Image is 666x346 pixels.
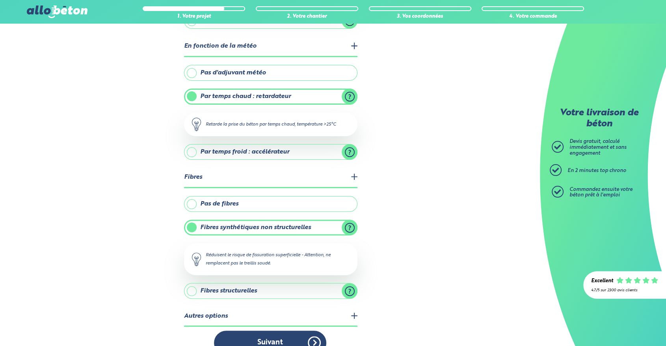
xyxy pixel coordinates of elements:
[184,220,357,235] label: Fibres synthétiques non structurelles
[143,14,245,20] div: 1. Votre projet
[184,65,357,81] label: Pas d'adjuvant météo
[184,144,357,160] label: Par temps froid : accélérateur
[369,14,471,20] div: 3. Vos coordonnées
[184,307,357,327] legend: Autres options
[184,243,357,275] div: Réduisent le risque de fissuration superficielle - Attention, ne remplacent pas le treillis soudé.
[256,14,358,20] div: 2. Votre chantier
[184,37,357,57] legend: En fonction de la météo
[184,89,357,104] label: Par temps chaud : retardateur
[554,108,644,130] p: Votre livraison de béton
[184,196,357,212] label: Pas de fibres
[591,278,613,284] div: Excellent
[184,168,357,188] legend: Fibres
[27,6,87,18] img: allobéton
[567,168,626,173] span: En 2 minutes top chrono
[184,113,357,136] div: Retarde la prise du béton par temps chaud, température >25°C
[482,14,584,20] div: 4. Votre commande
[184,283,357,299] label: Fibres structurelles
[569,187,633,198] span: Commandez ensuite votre béton prêt à l'emploi
[591,288,658,292] div: 4.7/5 sur 2300 avis clients
[569,139,627,155] span: Devis gratuit, calculé immédiatement et sans engagement
[596,315,657,337] iframe: Help widget launcher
